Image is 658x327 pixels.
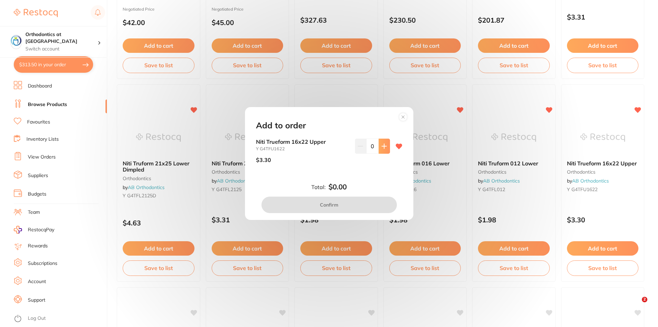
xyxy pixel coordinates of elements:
[256,157,271,163] p: $3.30
[642,297,647,302] span: 2
[256,121,306,130] h2: Add to order
[261,197,397,213] button: Confirm
[311,184,326,190] label: Total:
[256,139,349,145] b: Niti Trueform 16x22 Upper
[628,297,644,313] iframe: Intercom live chat
[328,183,347,191] b: $0.00
[256,146,349,151] small: Y G4TFU1622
